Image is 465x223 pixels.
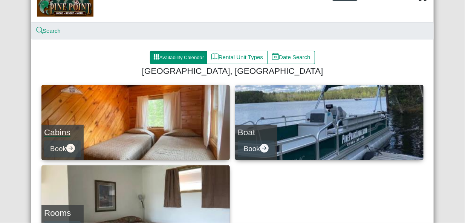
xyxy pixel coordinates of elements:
[238,141,275,157] button: Bookarrow right circle fill
[44,208,81,218] h4: Rooms
[272,53,279,60] svg: calendar date
[44,141,81,157] button: Bookarrow right circle fill
[153,54,159,60] svg: grid3x3 gap fill
[267,51,315,64] button: calendar dateDate Search
[238,127,275,137] h4: Boat
[44,66,421,76] h4: [GEOGRAPHIC_DATA], [GEOGRAPHIC_DATA]
[211,53,219,60] svg: book
[66,144,75,153] svg: arrow right circle fill
[150,51,207,64] button: grid3x3 gap fillAvailability Calendar
[260,144,269,153] svg: arrow right circle fill
[37,28,43,34] svg: search
[207,51,268,64] button: bookRental Unit Types
[37,27,61,34] a: searchSearch
[44,127,81,137] h4: Cabins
